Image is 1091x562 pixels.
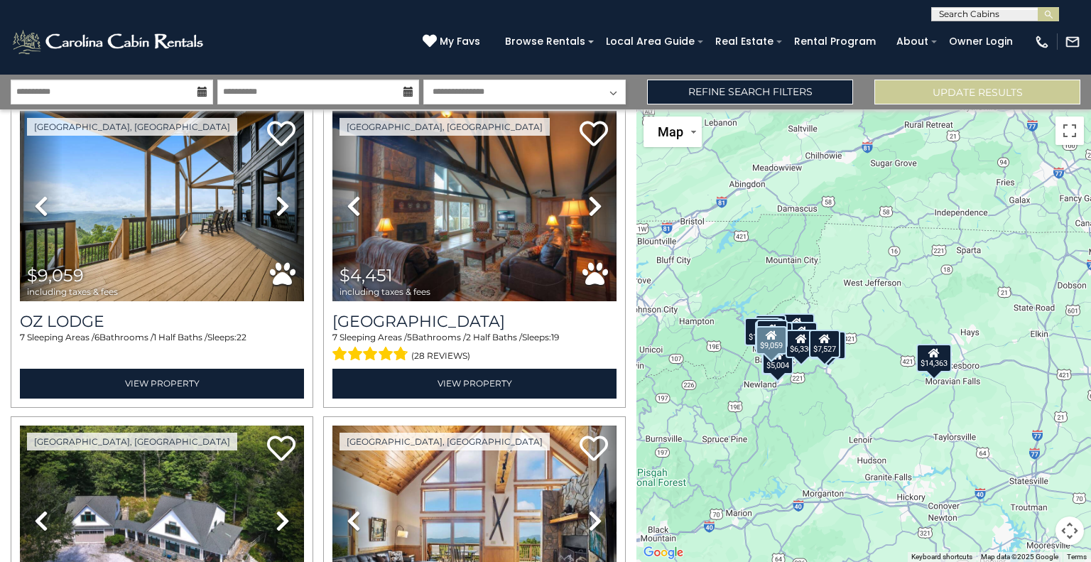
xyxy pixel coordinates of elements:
a: Add to favorites [580,434,608,465]
div: $11,250 [744,318,780,346]
a: [GEOGRAPHIC_DATA], [GEOGRAPHIC_DATA] [340,433,550,450]
a: Real Estate [708,31,781,53]
div: $9,284 [786,322,818,350]
button: Update Results [874,80,1080,104]
div: $5,004 [762,345,793,374]
div: $6,330 [786,330,817,358]
span: 19 [551,332,559,342]
span: including taxes & fees [340,287,430,296]
a: [GEOGRAPHIC_DATA], [GEOGRAPHIC_DATA] [27,118,237,136]
div: $7,578 [755,321,786,350]
div: $9,059 [756,326,787,355]
span: including taxes & fees [27,287,118,296]
div: Sleeping Areas / Bathrooms / Sleeps: [332,331,617,365]
span: 22 [237,332,246,342]
div: Sleeping Areas / Bathrooms / Sleeps: [20,331,304,365]
img: Google [640,544,687,562]
h3: Majestic Mountain Haus [332,312,617,331]
span: My Favs [440,34,480,49]
button: Keyboard shortcuts [911,552,972,562]
a: View Property [20,369,304,398]
span: 7 [332,332,337,342]
a: Open this area in Google Maps (opens a new window) [640,544,687,562]
span: 7 [20,332,25,342]
span: Map data ©2025 Google [981,553,1058,561]
a: [GEOGRAPHIC_DATA], [GEOGRAPHIC_DATA] [27,433,237,450]
div: $5,259 [755,315,786,343]
img: mail-regular-white.png [1065,34,1080,50]
a: Terms (opens in new tab) [1067,553,1087,561]
span: 6 [94,332,99,342]
button: Toggle fullscreen view [1055,117,1084,145]
a: Add to favorites [267,119,295,150]
div: $14,363 [916,343,952,372]
span: Map [658,124,683,139]
a: View Property [332,369,617,398]
a: [GEOGRAPHIC_DATA] [332,312,617,331]
div: $13,221 [810,331,846,360]
button: Map camera controls [1055,517,1084,545]
img: White-1-2.png [11,28,207,56]
a: Owner Login [942,31,1020,53]
button: Change map style [644,117,702,147]
a: Browse Rentals [498,31,592,53]
span: $4,451 [340,265,393,286]
a: Add to favorites [267,434,295,465]
a: [GEOGRAPHIC_DATA], [GEOGRAPHIC_DATA] [340,118,550,136]
a: Oz Lodge [20,312,304,331]
span: 5 [407,332,412,342]
div: $12,167 [779,313,815,342]
div: $4,451 [756,320,788,348]
div: $6,549 [761,347,793,375]
img: phone-regular-white.png [1034,34,1050,50]
span: (28 reviews) [411,347,470,365]
a: My Favs [423,34,484,50]
a: About [889,31,935,53]
a: Local Area Guide [599,31,702,53]
span: 2 Half Baths / [466,332,522,342]
span: 1 Half Baths / [153,332,207,342]
img: thumbnail_169134050.jpeg [20,111,304,301]
span: $9,059 [27,265,84,286]
a: Rental Program [787,31,883,53]
img: thumbnail_163276095.jpeg [332,111,617,301]
a: Refine Search Filters [647,80,853,104]
a: Add to favorites [580,119,608,150]
div: $7,527 [809,329,840,357]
